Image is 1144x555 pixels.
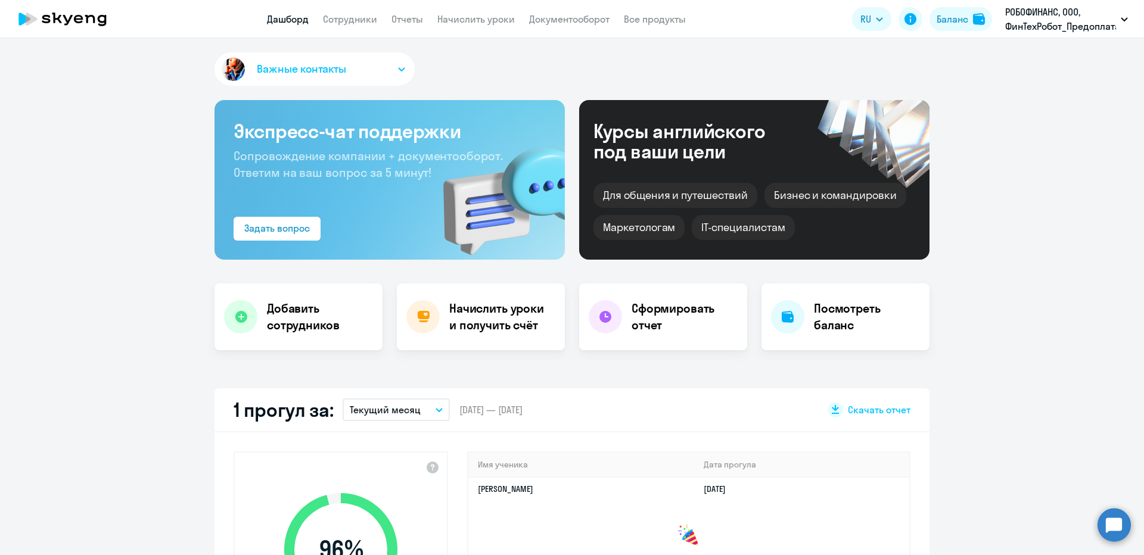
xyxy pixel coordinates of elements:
button: Балансbalance [929,7,992,31]
a: Дашборд [267,13,309,25]
a: Все продукты [624,13,686,25]
h4: Посмотреть баланс [814,300,920,333]
p: РОБОФИНАНС, ООО, ФинТехРобот_Предоплата_Договор_2025 год. [1005,5,1116,33]
button: Важные контакты [214,52,415,86]
h4: Начислить уроки и получить счёт [449,300,553,333]
img: bg-img [426,126,565,260]
a: Начислить уроки [437,13,515,25]
p: Текущий месяц [350,403,421,417]
img: avatar [219,55,247,83]
div: Маркетологам [593,215,685,240]
span: [DATE] — [DATE] [459,403,523,416]
span: RU [860,12,871,26]
a: Документооборот [529,13,610,25]
div: Баланс [937,12,968,26]
h2: 1 прогул за: [234,398,333,422]
h4: Добавить сотрудников [267,300,373,333]
div: Курсы английского под ваши цели [593,121,797,161]
button: РОБОФИНАНС, ООО, ФинТехРобот_Предоплата_Договор_2025 год. [999,5,1134,33]
div: IT-специалистам [692,215,794,240]
a: [DATE] [704,484,735,494]
span: Сопровождение компании + документооборот. Ответим на ваш вопрос за 5 минут! [234,148,503,180]
img: balance [973,13,985,25]
img: congrats [677,524,701,548]
h3: Экспресс-чат поддержки [234,119,546,143]
button: RU [852,7,891,31]
button: Текущий месяц [343,398,450,421]
div: Для общения и путешествий [593,183,757,208]
a: Отчеты [391,13,423,25]
a: [PERSON_NAME] [478,484,533,494]
th: Имя ученика [468,453,694,477]
th: Дата прогула [694,453,909,477]
h4: Сформировать отчет [632,300,738,333]
div: Бизнес и командировки [764,183,906,208]
a: Сотрудники [323,13,377,25]
span: Важные контакты [257,61,346,77]
button: Задать вопрос [234,217,321,241]
span: Скачать отчет [848,403,910,416]
div: Задать вопрос [244,221,310,235]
